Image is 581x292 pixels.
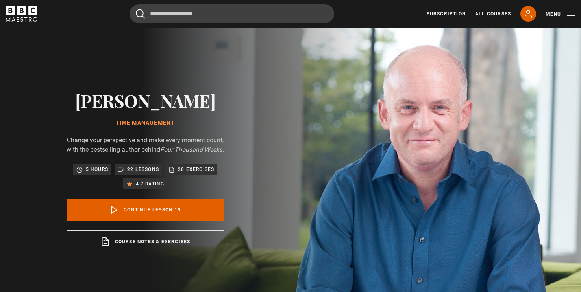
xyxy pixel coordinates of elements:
p: 4.7 rating [136,180,165,188]
h2: [PERSON_NAME] [67,90,224,110]
p: 5 hours [86,165,108,173]
p: Change your perspective and make every moment count, with the bestselling author behind . [67,136,224,154]
button: Toggle navigation [546,10,575,18]
p: 20 exercises [178,165,214,173]
a: Course notes & exercises [67,230,224,253]
a: Continue lesson 19 [67,199,224,221]
p: 22 lessons [127,165,159,173]
h1: Time Management [67,120,224,126]
i: Four Thousand Weeks [160,146,222,153]
input: Search [130,4,334,23]
button: Submit the search query [136,9,145,19]
a: Subscription [427,10,466,17]
a: All Courses [475,10,511,17]
svg: BBC Maestro [6,6,37,22]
